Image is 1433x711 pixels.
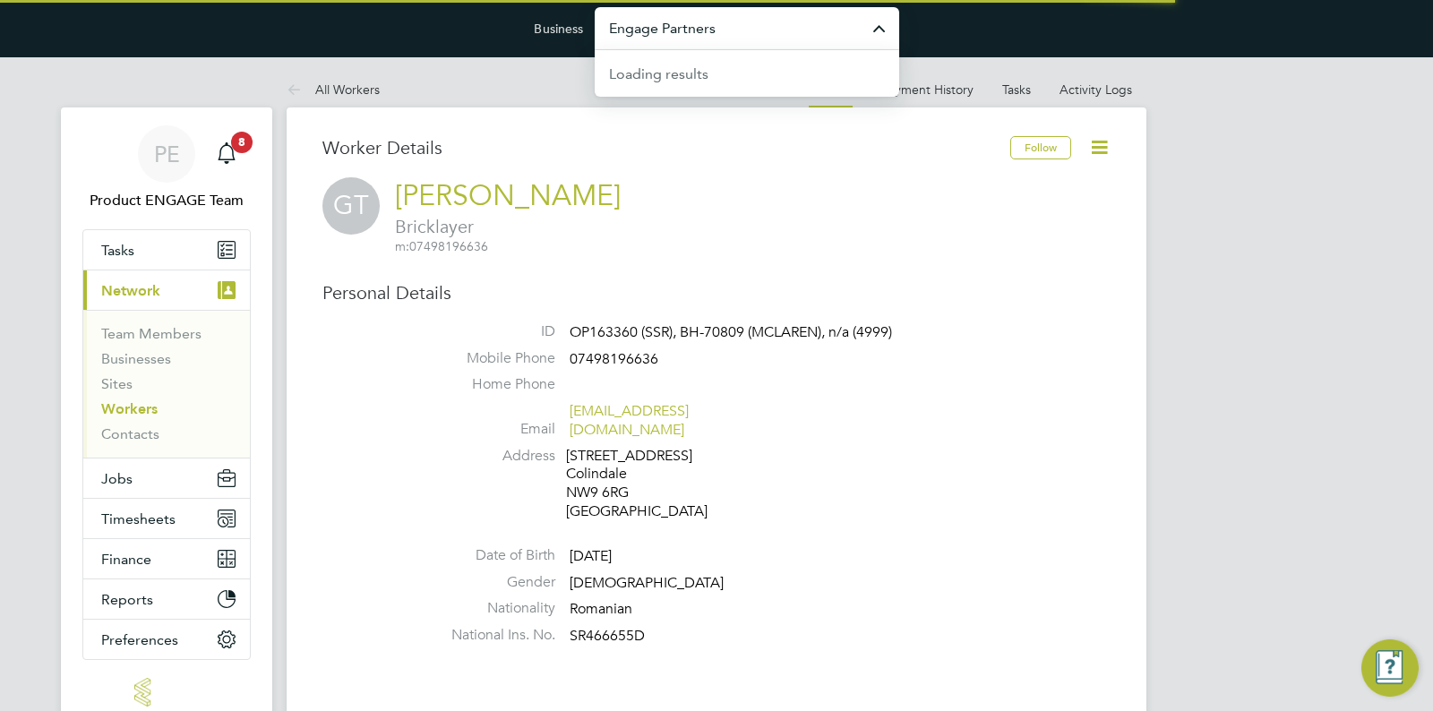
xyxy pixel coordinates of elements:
[83,270,250,310] button: Network
[322,136,1010,159] h3: Worker Details
[101,325,202,342] a: Team Members
[101,591,153,608] span: Reports
[1060,81,1132,98] a: Activity Logs
[566,447,736,521] div: [STREET_ADDRESS] Colindale NW9 6RG [GEOGRAPHIC_DATA]
[430,375,555,394] label: Home Phone
[395,215,621,238] span: Bricklayer
[101,631,178,648] span: Preferences
[83,458,250,498] button: Jobs
[534,21,583,37] label: Business
[101,510,176,527] span: Timesheets
[430,420,555,439] label: Email
[430,447,555,466] label: Address
[82,125,251,211] a: PEProduct ENGAGE Team
[395,238,409,254] span: m:
[570,323,892,341] span: OP163360 (SSR), BH-70809 (MCLAREN), n/a (4999)
[570,402,689,439] a: [EMAIL_ADDRESS][DOMAIN_NAME]
[570,601,632,619] span: Romanian
[82,190,251,211] span: Product ENGAGE Team
[430,599,555,618] label: Nationality
[209,125,245,183] a: 8
[101,375,133,392] a: Sites
[570,350,658,368] span: 07498196636
[1361,639,1419,697] button: Engage Resource Center
[101,282,160,299] span: Network
[570,627,645,645] span: SR466655D
[570,547,612,565] span: [DATE]
[881,81,974,98] a: Payment History
[134,678,199,707] img: engage-logo-retina.png
[101,470,133,487] span: Jobs
[101,350,171,367] a: Businesses
[101,551,151,568] span: Finance
[83,310,250,458] div: Network
[231,132,253,153] span: 8
[430,546,555,565] label: Date of Birth
[83,579,250,619] button: Reports
[1010,136,1071,159] button: Follow
[83,539,250,578] button: Finance
[154,142,180,166] span: PE
[609,64,708,85] div: Loading results
[83,230,250,270] a: Tasks
[430,573,555,592] label: Gender
[395,238,488,254] span: 07498196636
[395,178,621,213] a: [PERSON_NAME]
[430,626,555,645] label: National Ins. No.
[570,574,724,592] span: [DEMOGRAPHIC_DATA]
[430,322,555,341] label: ID
[83,620,250,659] button: Preferences
[101,400,158,417] a: Workers
[430,349,555,368] label: Mobile Phone
[322,177,380,235] span: GT
[101,425,159,442] a: Contacts
[287,81,380,98] a: All Workers
[1002,81,1031,98] a: Tasks
[83,499,250,538] button: Timesheets
[82,678,251,707] a: Go to home page
[322,281,1111,304] h3: Personal Details
[101,242,134,259] span: Tasks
